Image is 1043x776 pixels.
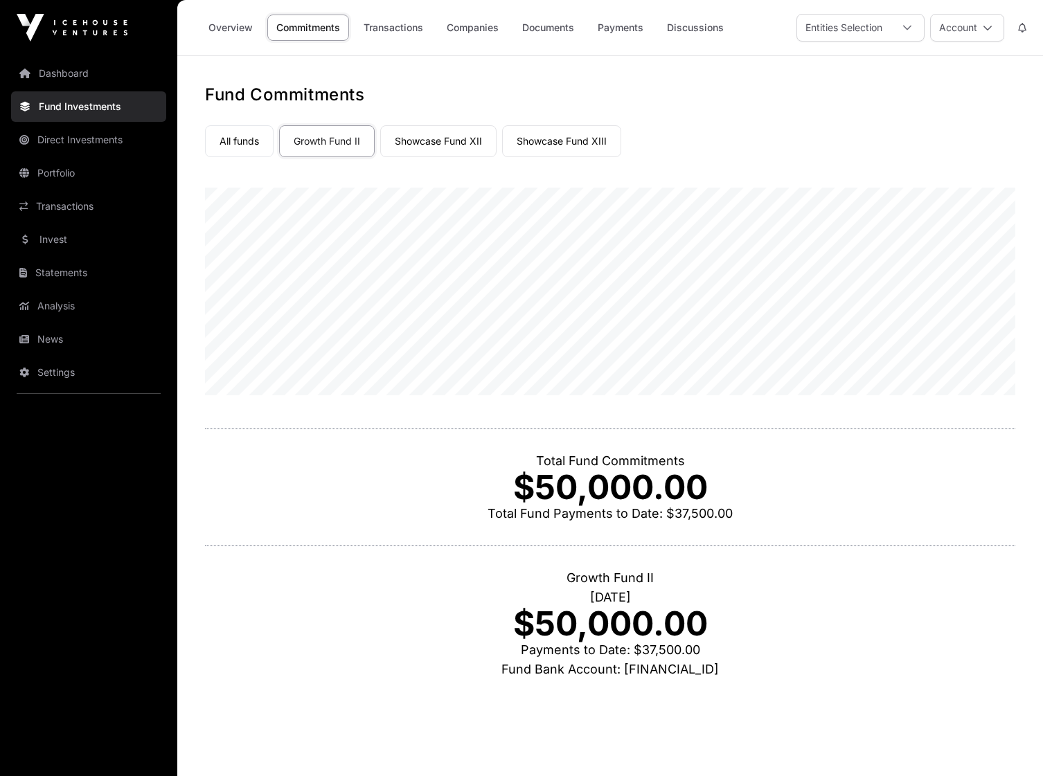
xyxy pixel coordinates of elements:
p: $50,000.00 [205,471,1015,504]
p: Growth Fund II [205,568,1015,588]
p: Payments to Date: $37,500.00 [205,640,1015,660]
button: Account [930,14,1004,42]
a: Companies [438,15,508,41]
p: $50,000.00 [205,607,1015,640]
a: Transactions [11,191,166,222]
a: Settings [11,357,166,388]
p: Total Fund Commitments [205,451,1015,471]
div: Entities Selection [797,15,891,41]
a: Overview [199,15,262,41]
a: Direct Investments [11,125,166,155]
a: Portfolio [11,158,166,188]
img: Icehouse Ventures Logo [17,14,127,42]
a: Transactions [355,15,432,41]
a: News [11,324,166,354]
p: Fund Bank Account: [FINANCIAL_ID] [205,660,1015,679]
a: All funds [205,125,274,157]
a: Showcase Fund XIII [502,125,621,157]
a: Statements [11,258,166,288]
a: Analysis [11,291,166,321]
a: Payments [589,15,652,41]
a: Documents [513,15,583,41]
a: Growth Fund II [279,125,375,157]
a: Invest [11,224,166,255]
p: [DATE] [205,588,1015,607]
a: Fund Investments [11,91,166,122]
a: Discussions [658,15,733,41]
a: Commitments [267,15,349,41]
a: Showcase Fund XII [380,125,497,157]
a: Dashboard [11,58,166,89]
h1: Fund Commitments [205,84,1015,106]
p: Total Fund Payments to Date: $37,500.00 [205,504,1015,523]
